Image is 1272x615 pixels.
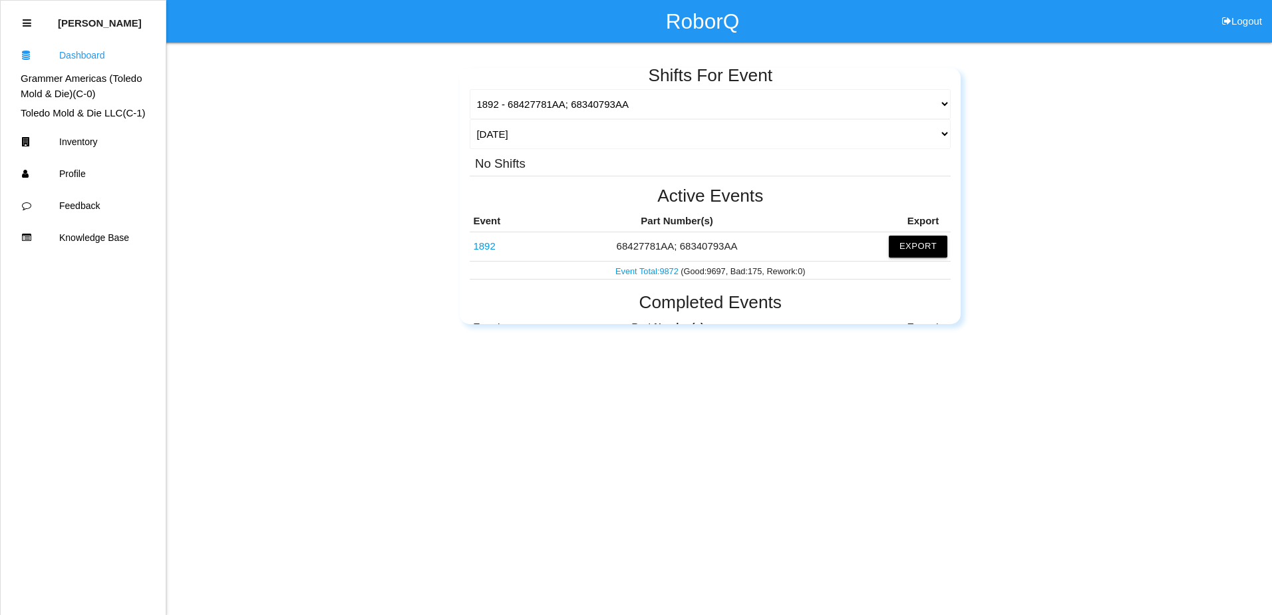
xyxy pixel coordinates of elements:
th: Part Number(s) [542,210,812,232]
a: Dashboard [1,39,166,71]
button: Export [889,236,947,257]
a: Event Total:9872 [615,266,681,276]
a: Grammer Americas (Toledo Mold & Die)(C-0) [21,73,142,99]
h2: Completed Events [470,293,951,312]
h2: Shifts For Event [470,66,951,85]
div: Toledo Mold & Die LLC's Dashboard [1,106,166,121]
a: Knowledge Base [1,222,166,254]
h2: Active Events [470,186,951,206]
h3: No Shifts [475,154,526,170]
td: 68427781AA; 68340793AA [542,232,812,261]
p: Eric Schneider [58,7,142,29]
th: Export [812,210,951,232]
a: Profile [1,158,166,190]
a: 1892 [473,240,495,252]
th: Event [470,316,561,338]
a: Feedback [1,190,166,222]
div: Grammer Americas (Toledo Mold & Die)'s Dashboard [1,71,166,101]
th: Export [774,316,951,338]
a: Toledo Mold & Die LLC(C-1) [21,107,146,118]
a: Inventory [1,126,166,158]
th: Part Number(s) [561,316,774,338]
th: Event [470,210,542,232]
div: Close [23,7,31,39]
p: (Good: 9697 , Bad: 175 , Rework: 0 ) [473,263,947,278]
td: 68427781AA; 68340793AA [470,232,542,261]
